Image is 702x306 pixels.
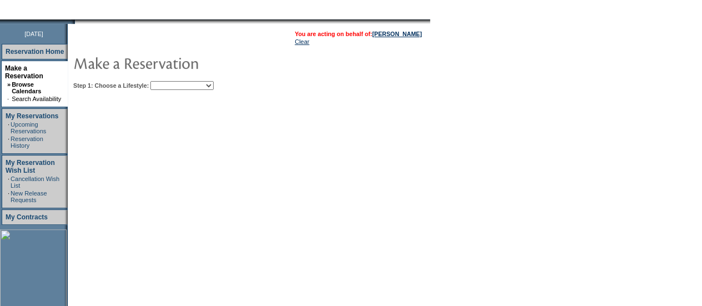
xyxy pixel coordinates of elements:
b: Step 1: Choose a Lifestyle: [73,82,149,89]
td: · [8,190,9,203]
span: [DATE] [24,31,43,37]
a: Search Availability [12,96,61,102]
img: promoShadowLeftCorner.gif [71,19,75,24]
a: My Contracts [6,213,48,221]
a: Upcoming Reservations [11,121,46,134]
a: Make a Reservation [5,64,43,80]
a: Reservation Home [6,48,64,56]
td: · [8,121,9,134]
td: · [8,175,9,189]
span: You are acting on behalf of: [295,31,422,37]
b: » [7,81,11,88]
a: [PERSON_NAME] [372,31,422,37]
a: Reservation History [11,136,43,149]
td: · [7,96,11,102]
img: blank.gif [75,19,76,24]
img: pgTtlMakeReservation.gif [73,52,295,74]
a: My Reservation Wish List [6,159,55,174]
td: · [8,136,9,149]
a: New Release Requests [11,190,47,203]
a: Cancellation Wish List [11,175,59,189]
a: Browse Calendars [12,81,41,94]
a: My Reservations [6,112,58,120]
a: Clear [295,38,309,45]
